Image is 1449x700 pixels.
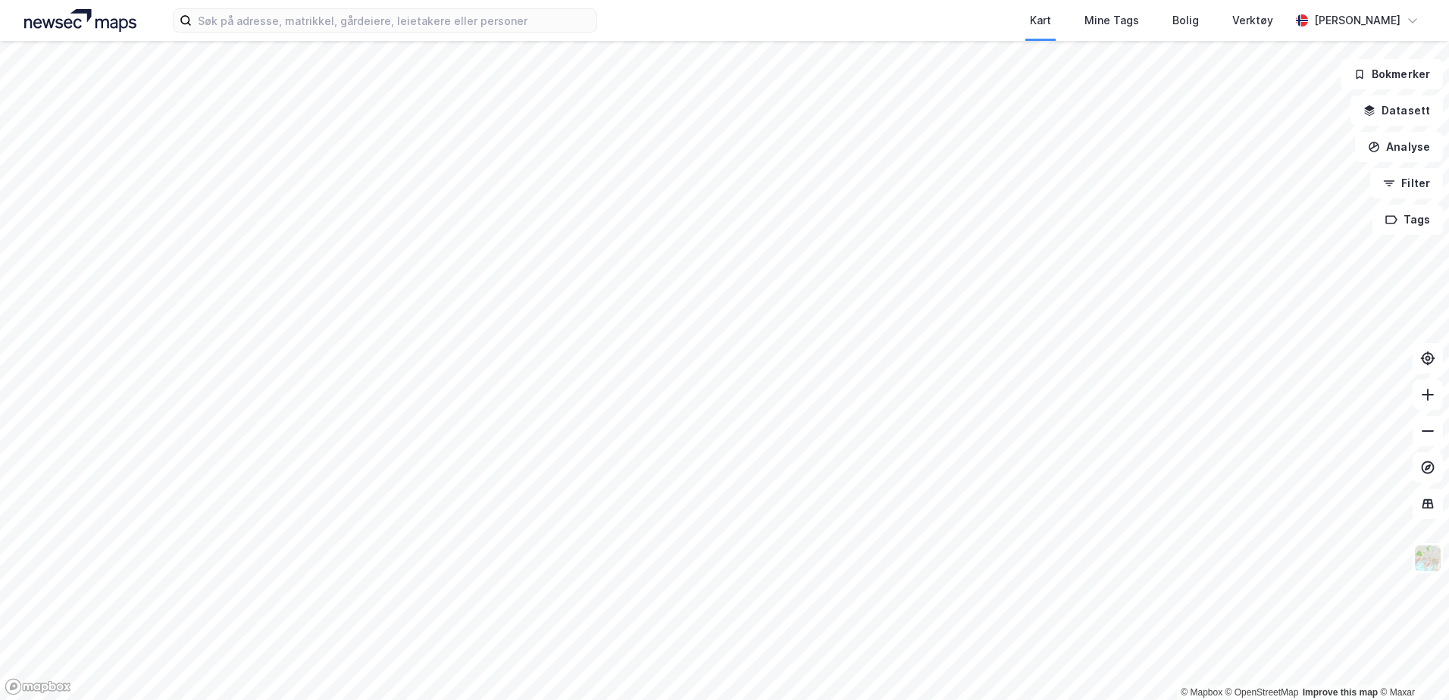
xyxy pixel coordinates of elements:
a: Improve this map [1303,687,1378,698]
a: Mapbox [1181,687,1222,698]
button: Filter [1370,168,1443,198]
a: Mapbox homepage [5,678,71,695]
button: Datasett [1350,95,1443,126]
div: Bolig [1172,11,1199,30]
div: Mine Tags [1084,11,1139,30]
a: OpenStreetMap [1225,687,1299,698]
div: Verktøy [1232,11,1273,30]
input: Søk på adresse, matrikkel, gårdeiere, leietakere eller personer [192,9,596,32]
button: Analyse [1355,132,1443,162]
div: Kart [1030,11,1051,30]
img: logo.a4113a55bc3d86da70a041830d287a7e.svg [24,9,136,32]
img: Z [1413,544,1442,573]
button: Tags [1372,205,1443,235]
iframe: Chat Widget [1373,627,1449,700]
button: Bokmerker [1341,59,1443,89]
div: [PERSON_NAME] [1314,11,1400,30]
